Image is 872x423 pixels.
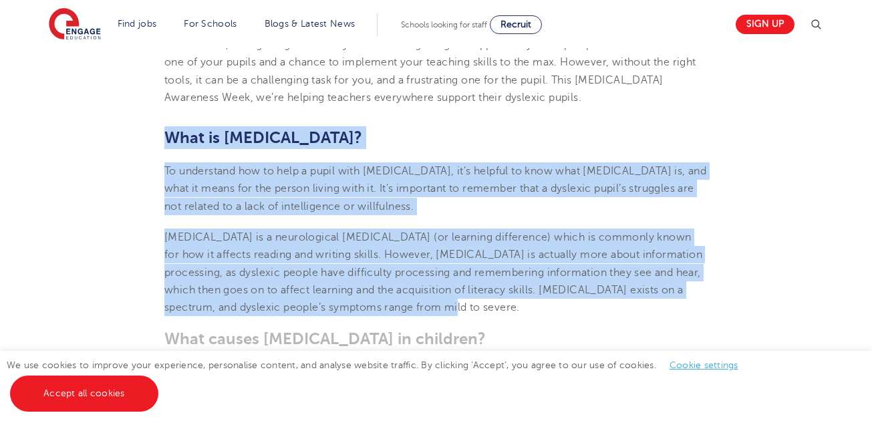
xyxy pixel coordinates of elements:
span: Recruit [500,19,531,29]
a: For Schools [184,19,237,29]
span: As a teacher, aiding the growth of dyslexic learning is a great opportunity to help improve the a... [164,39,706,104]
a: Sign up [736,15,794,34]
a: Recruit [490,15,542,34]
b: What is [MEDICAL_DATA]? [164,128,362,147]
span: To understand how to help a pupil with [MEDICAL_DATA], it’s helpful to know what [MEDICAL_DATA] i... [164,165,706,213]
a: Find jobs [118,19,157,29]
b: What causes [MEDICAL_DATA] in children? [164,329,486,348]
a: Accept all cookies [10,376,158,412]
a: Cookie settings [670,360,738,370]
a: Blogs & Latest News [265,19,355,29]
span: We use cookies to improve your experience, personalise content, and analyse website traffic. By c... [7,360,752,398]
img: Engage Education [49,8,101,41]
span: Schools looking for staff [401,20,487,29]
span: [MEDICAL_DATA] is a neurological [MEDICAL_DATA] (or learning difference) which is commonly known ... [164,231,702,313]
